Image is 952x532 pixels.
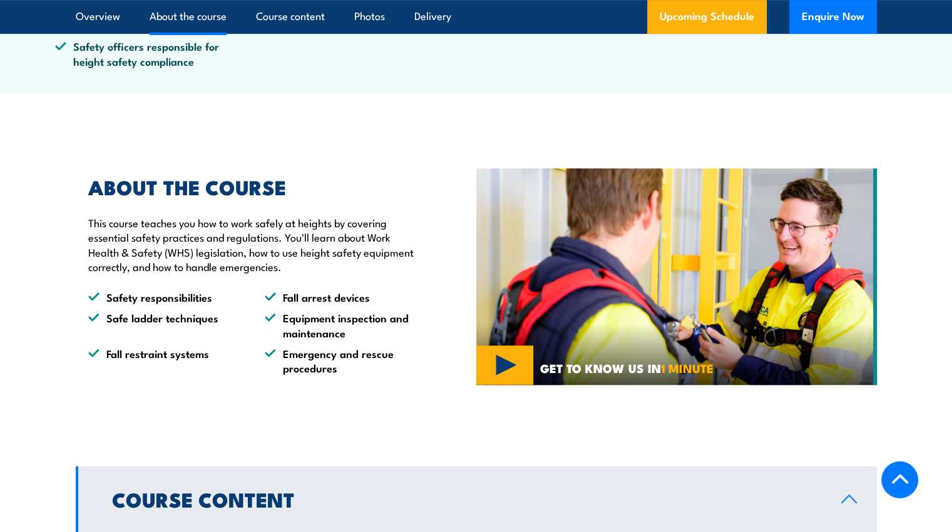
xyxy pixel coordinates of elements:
[88,290,242,304] li: Safety responsibilities
[88,215,419,274] p: This course teaches you how to work safely at heights by covering essential safety practices and ...
[661,359,714,377] strong: 1 MINUTE
[88,310,242,340] li: Safe ladder techniques
[55,39,238,68] li: Safety officers responsible for height safety compliance
[540,362,714,374] span: GET TO KNOW US IN
[265,290,419,304] li: Fall arrest devices
[265,346,419,376] li: Emergency and rescue procedures
[476,168,877,385] img: Work Safely at Heights TRAINING (2)
[88,346,242,376] li: Fall restraint systems
[76,466,877,532] a: Course Content
[112,490,821,508] h2: Course Content
[265,310,419,340] li: Equipment inspection and maintenance
[88,178,419,195] h2: ABOUT THE COURSE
